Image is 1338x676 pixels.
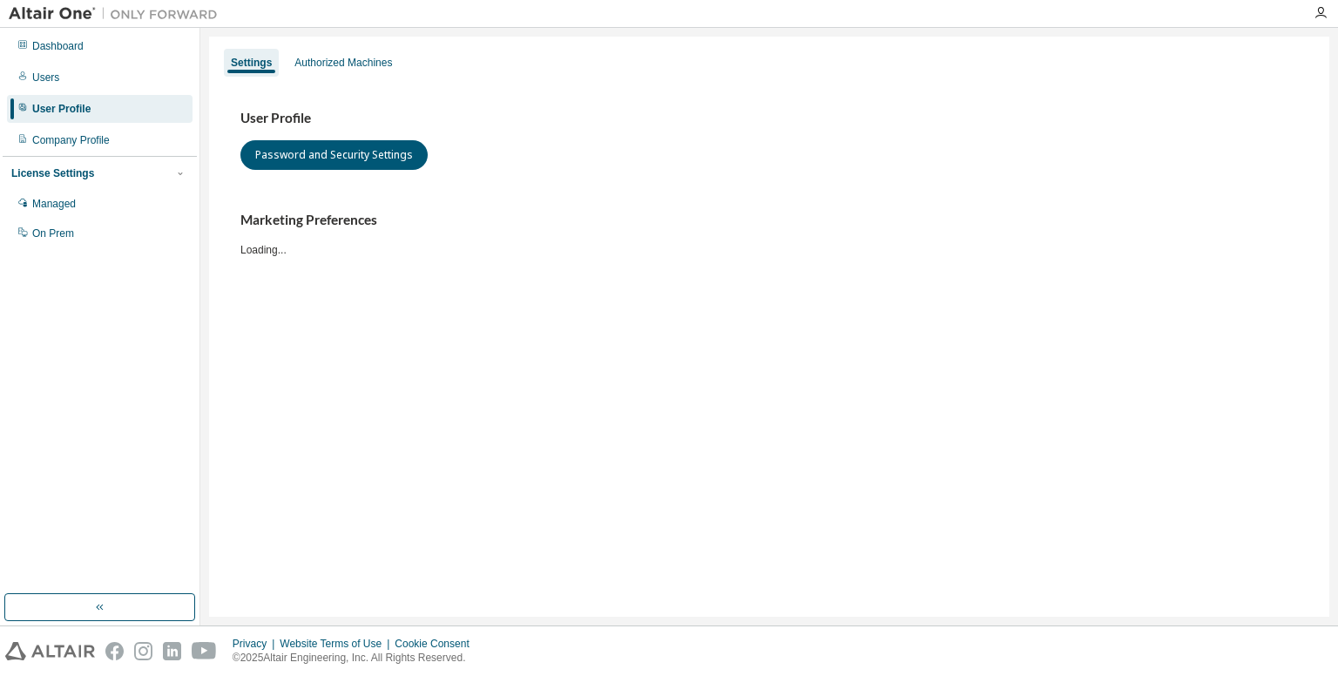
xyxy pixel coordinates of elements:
[240,110,1298,127] h3: User Profile
[32,133,110,147] div: Company Profile
[134,642,152,660] img: instagram.svg
[32,197,76,211] div: Managed
[294,56,392,70] div: Authorized Machines
[32,39,84,53] div: Dashboard
[395,637,479,651] div: Cookie Consent
[9,5,226,23] img: Altair One
[192,642,217,660] img: youtube.svg
[32,71,59,84] div: Users
[32,102,91,116] div: User Profile
[233,651,480,666] p: © 2025 Altair Engineering, Inc. All Rights Reserved.
[240,212,1298,229] h3: Marketing Preferences
[163,642,181,660] img: linkedin.svg
[240,140,428,170] button: Password and Security Settings
[32,226,74,240] div: On Prem
[233,637,280,651] div: Privacy
[240,212,1298,256] div: Loading...
[280,637,395,651] div: Website Terms of Use
[231,56,272,70] div: Settings
[5,642,95,660] img: altair_logo.svg
[11,166,94,180] div: License Settings
[105,642,124,660] img: facebook.svg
